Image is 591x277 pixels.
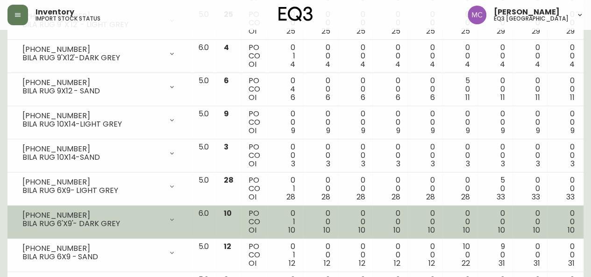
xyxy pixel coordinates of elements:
[555,209,575,234] div: 0 0
[520,143,540,168] div: 0 0
[450,176,470,201] div: 0 0
[393,225,400,235] span: 10
[555,242,575,268] div: 0 0
[191,172,216,206] td: 5.0
[450,110,470,135] div: 0 0
[498,225,505,235] span: 10
[500,59,505,70] span: 4
[289,258,295,269] span: 12
[22,120,163,128] div: BILA RUG 10X14-LIGHT GREY
[345,209,365,234] div: 0 0
[323,225,330,235] span: 10
[535,158,540,169] span: 3
[535,92,540,103] span: 11
[380,143,400,168] div: 0 0
[326,158,330,169] span: 3
[461,192,470,202] span: 28
[450,77,470,102] div: 5 0
[430,92,435,103] span: 6
[463,225,470,235] span: 10
[485,10,505,36] div: 4 0
[380,43,400,69] div: 0 0
[275,43,295,69] div: 0 1
[249,59,256,70] span: OI
[249,10,260,36] div: PO CO
[191,73,216,106] td: 5.0
[345,143,365,168] div: 0 0
[22,253,163,261] div: BILA RUG 6X9 - SAND
[310,77,330,102] div: 0 0
[310,143,330,168] div: 0 0
[291,158,295,169] span: 3
[450,209,470,234] div: 0 0
[361,125,365,136] span: 9
[249,125,256,136] span: OI
[568,258,575,269] span: 31
[380,242,400,268] div: 0 0
[291,125,295,136] span: 9
[310,10,330,36] div: 0 0
[485,143,505,168] div: 0 0
[555,43,575,69] div: 0 0
[395,59,400,70] span: 4
[395,92,400,103] span: 6
[249,258,256,269] span: OI
[361,158,365,169] span: 3
[415,209,435,234] div: 0 0
[431,125,435,136] span: 9
[466,158,470,169] span: 3
[358,225,365,235] span: 10
[568,225,575,235] span: 10
[249,110,260,135] div: PO CO
[310,110,330,135] div: 0 0
[380,176,400,201] div: 0 0
[310,209,330,234] div: 0 0
[191,239,216,272] td: 5.0
[426,192,435,202] span: 28
[356,192,365,202] span: 28
[461,26,470,36] span: 25
[224,175,234,185] span: 28
[345,77,365,102] div: 0 0
[224,42,229,53] span: 4
[249,209,260,234] div: PO CO
[450,143,470,168] div: 0 0
[520,209,540,234] div: 0 0
[520,77,540,102] div: 0 0
[570,92,575,103] span: 11
[15,242,183,263] div: [PHONE_NUMBER]BILA RUG 6X9 - SAND
[224,142,228,152] span: 3
[22,220,163,228] div: BILA RUG 6'X9'- DARK GREY
[535,125,540,136] span: 9
[520,43,540,69] div: 0 0
[533,225,540,235] span: 10
[485,176,505,201] div: 5 0
[22,153,163,162] div: BILA RUG 10X14-SAND
[249,176,260,201] div: PO CO
[466,125,470,136] span: 9
[570,158,575,169] span: 3
[361,92,365,103] span: 6
[224,75,229,86] span: 6
[275,209,295,234] div: 0 1
[485,110,505,135] div: 0 0
[224,241,231,252] span: 12
[22,178,163,186] div: [PHONE_NUMBER]
[15,110,183,130] div: [PHONE_NUMBER]BILA RUG 10X14-LIGHT GREY
[465,92,470,103] span: 11
[380,209,400,234] div: 0 0
[520,176,540,201] div: 0 0
[286,26,295,36] span: 25
[325,59,330,70] span: 4
[497,192,505,202] span: 33
[249,143,260,168] div: PO CO
[430,59,435,70] span: 4
[36,16,100,21] h5: import stock status
[22,112,163,120] div: [PHONE_NUMBER]
[22,186,163,195] div: BILA RUG 6X9- LIGHT GREY
[485,242,505,268] div: 9 0
[310,43,330,69] div: 0 0
[356,26,365,36] span: 25
[520,110,540,135] div: 0 0
[450,43,470,69] div: 0 0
